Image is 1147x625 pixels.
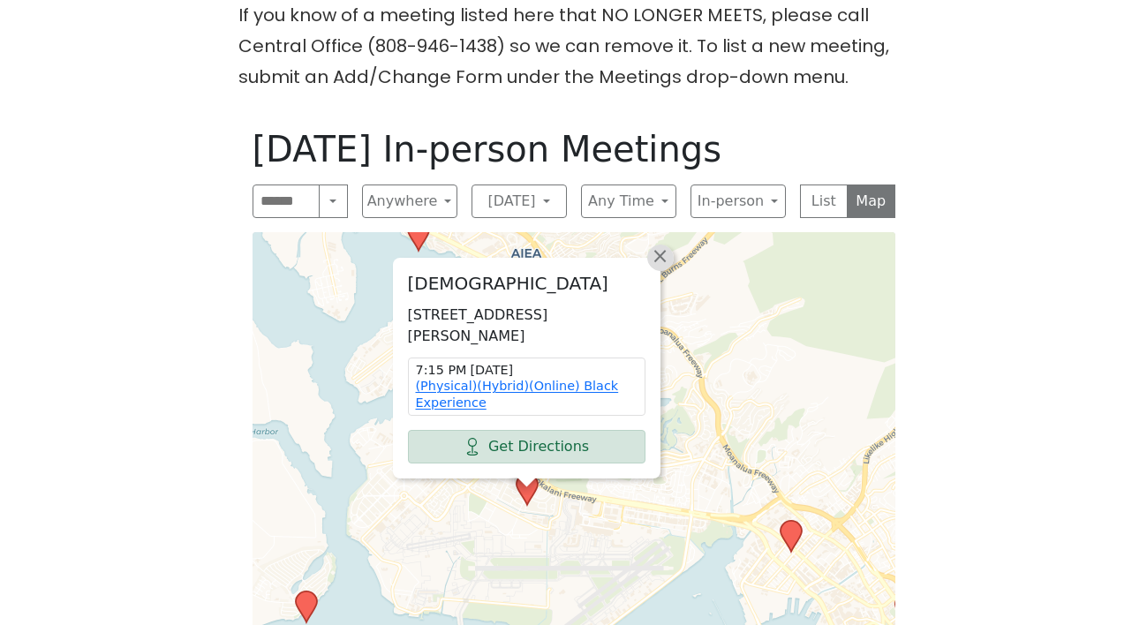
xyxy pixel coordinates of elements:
h2: [DEMOGRAPHIC_DATA] [408,273,645,294]
button: [DATE] [472,184,567,218]
button: Search [319,184,347,218]
button: Anywhere [362,184,457,218]
a: (Physical)(Hybrid)(Online) Black Experience [416,379,619,410]
button: Map [847,184,895,218]
button: List [800,184,849,218]
a: Get Directions [408,430,645,463]
span: [DATE] [470,362,513,379]
input: Search [253,184,321,218]
p: [STREET_ADDRESS][PERSON_NAME] [408,305,645,347]
button: In-person [690,184,786,218]
h1: [DATE] In-person Meetings [253,128,895,170]
button: Any Time [581,184,676,218]
a: Close popup [647,245,674,271]
span: × [651,245,668,267]
time: 7:15 PM [416,362,638,379]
